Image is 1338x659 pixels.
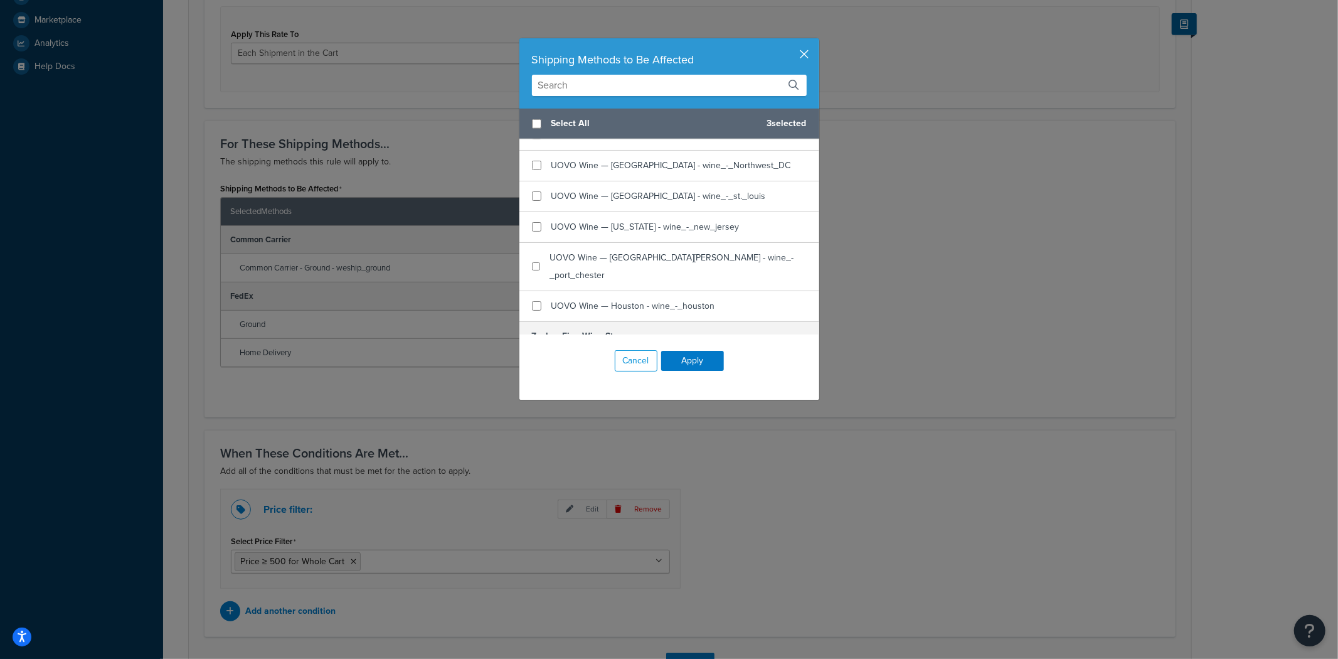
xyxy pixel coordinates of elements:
span: UOVO Wine — [US_STATE] - wine_-_new_jersey [551,220,740,233]
h5: Zachys Fine Wine Storage [519,321,819,351]
button: Apply [661,351,724,371]
span: Select All [551,115,757,132]
span: UOVO Wine — [GEOGRAPHIC_DATA] - wine_-_st._louis [551,190,766,203]
span: UOVO Wine — Houston - wine_-_houston [551,299,715,313]
button: Cancel [615,350,657,372]
span: UOVO Wine — [GEOGRAPHIC_DATA] - wine_-_Northwest_DC [551,159,791,172]
span: UOVO Wine — [GEOGRAPHIC_DATA][PERSON_NAME] - wine_-_port_chester [550,251,794,282]
div: Shipping Methods to Be Affected [532,51,807,68]
input: Search [532,75,807,96]
div: 3 selected [519,109,819,139]
span: UOVO Wine — Northeast DC - wine_-_Northeast_DC [551,128,758,141]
